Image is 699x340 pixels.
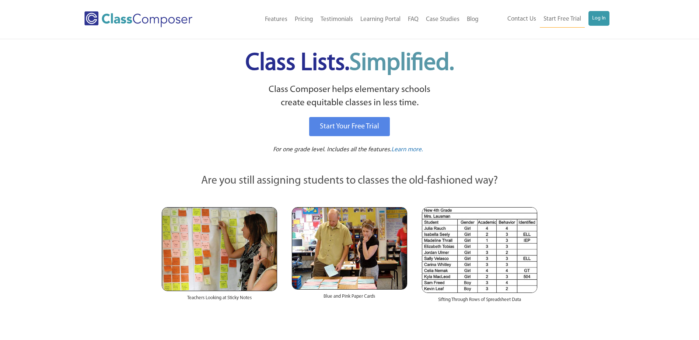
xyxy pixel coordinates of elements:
a: Blog [463,11,482,28]
nav: Header Menu [482,11,609,28]
a: Log In [588,11,609,26]
a: FAQ [404,11,422,28]
div: Blue and Pink Paper Cards [292,290,407,307]
span: Start Your Free Trial [320,123,379,130]
a: Contact Us [504,11,540,27]
span: Simplified. [349,52,454,75]
img: Class Composer [84,11,192,27]
span: For one grade level. Includes all the features. [273,146,391,153]
p: Are you still assigning students to classes the old-fashioned way? [162,173,538,189]
p: Class Composer helps elementary schools create equitable classes in less time. [161,83,539,110]
a: Start Your Free Trial [309,117,390,136]
a: Learning Portal [357,11,404,28]
img: Teachers Looking at Sticky Notes [162,207,277,291]
a: Features [261,11,291,28]
span: Learn more. [391,146,423,153]
a: Case Studies [422,11,463,28]
a: Learn more. [391,145,423,155]
div: Sifting Through Rows of Spreadsheet Data [422,293,537,311]
a: Start Free Trial [540,11,585,28]
img: Blue and Pink Paper Cards [292,207,407,289]
a: Pricing [291,11,317,28]
a: Testimonials [317,11,357,28]
img: Spreadsheets [422,207,537,293]
span: Class Lists. [245,52,454,75]
nav: Header Menu [223,11,482,28]
div: Teachers Looking at Sticky Notes [162,291,277,309]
